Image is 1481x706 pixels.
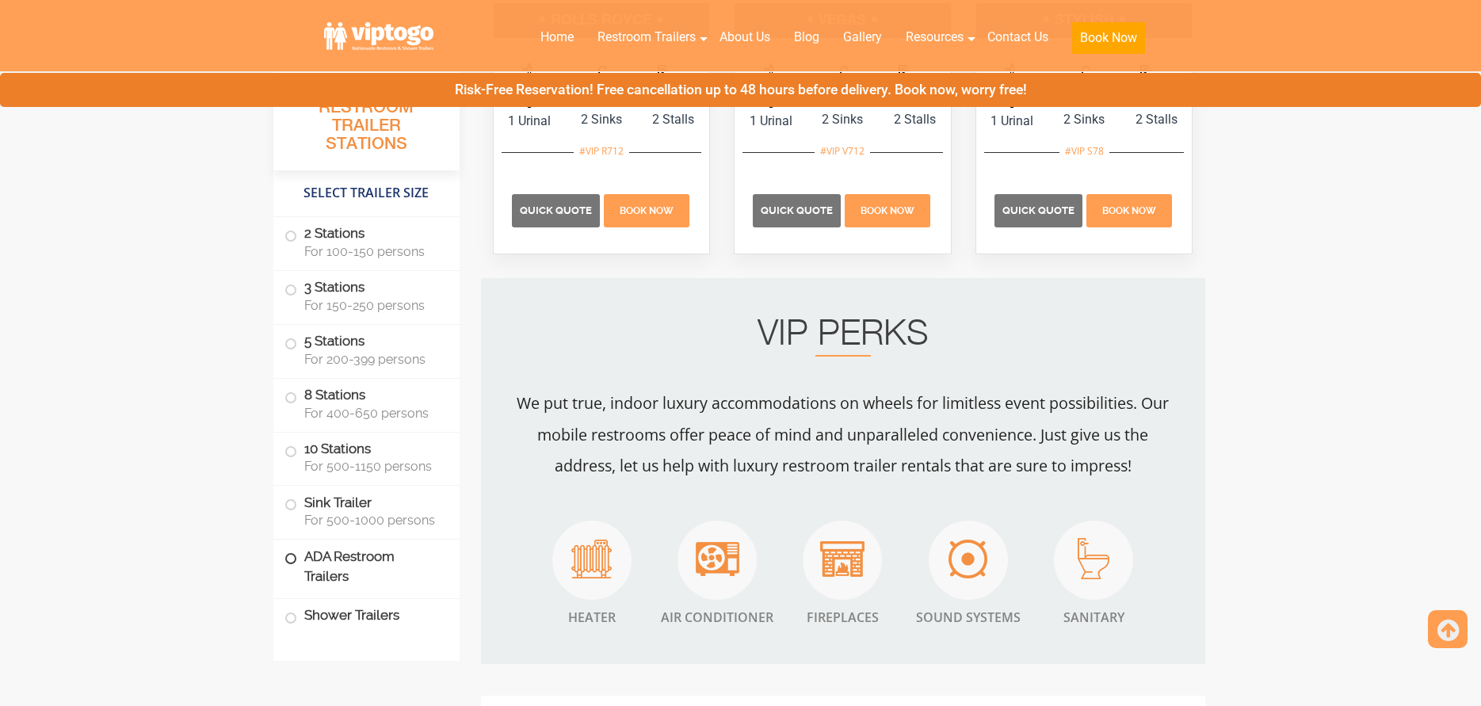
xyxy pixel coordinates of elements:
[1102,205,1156,216] span: Book Now
[620,205,674,216] span: Book Now
[284,486,448,535] label: Sink Trailer
[976,112,1048,131] span: 1 Urinal
[273,75,460,170] h3: All Portable Restroom Trailer Stations
[565,110,637,129] span: 2 Sinks
[304,298,441,313] span: For 150-250 persons
[1120,110,1193,129] span: 2 Stalls
[529,20,586,55] a: Home
[807,110,879,129] span: 2 Sinks
[1059,141,1109,162] div: #VIP S78
[803,608,882,627] span: Fireplaces
[831,20,894,55] a: Gallery
[304,513,441,528] span: For 500-1000 persons
[1002,204,1074,216] span: Quick Quote
[304,459,441,474] span: For 500-1150 persons
[975,20,1060,55] a: Contact Us
[1060,20,1157,63] a: Book Now
[861,205,914,216] span: Book Now
[820,541,865,577] img: an icon of Air Fire Place
[494,112,566,131] span: 1 Urinal
[273,178,460,208] h4: Select Trailer Size
[304,244,441,259] span: For 100-150 persons
[552,608,632,627] span: Heater
[1084,202,1174,217] a: Book Now
[1048,110,1120,129] span: 2 Sinks
[894,20,975,55] a: Resources
[284,217,448,266] label: 2 Stations
[815,141,870,162] div: #VIP V712
[520,204,592,216] span: Quick Quote
[879,110,951,129] span: 2 Stalls
[753,202,843,217] a: Quick Quote
[304,352,441,367] span: For 200-399 persons
[284,325,448,374] label: 5 Stations
[735,112,807,131] span: 1 Urinal
[574,141,629,162] div: #VIP R712
[761,204,833,216] span: Quick Quote
[708,20,782,55] a: About Us
[284,379,448,428] label: 8 Stations
[601,202,691,217] a: Book Now
[1072,22,1145,54] button: Book Now
[513,319,1174,357] h2: VIP PERKS
[586,20,708,55] a: Restroom Trailers
[637,110,709,129] span: 2 Stalls
[512,202,602,217] a: Quick Quote
[916,608,1021,627] span: Sound Systems
[1054,608,1133,627] span: Sanitary
[994,202,1085,217] a: Quick Quote
[949,540,987,578] img: an icon of Air Sound System
[513,387,1174,481] p: We put true, indoor luxury accommodations on wheels for limitless event possibilities. Our mobile...
[284,599,448,633] label: Shower Trailers
[284,433,448,482] label: 10 Stations
[696,542,739,576] img: an icon of Air Conditioner
[284,540,448,593] label: ADA Restroom Trailers
[571,540,612,578] img: an icon of Heater
[843,202,933,217] a: Book Now
[782,20,831,55] a: Blog
[1078,538,1109,579] img: an icon of Air Sanitar
[304,406,441,421] span: For 400-650 persons
[284,271,448,320] label: 3 Stations
[661,608,773,627] span: Air Conditioner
